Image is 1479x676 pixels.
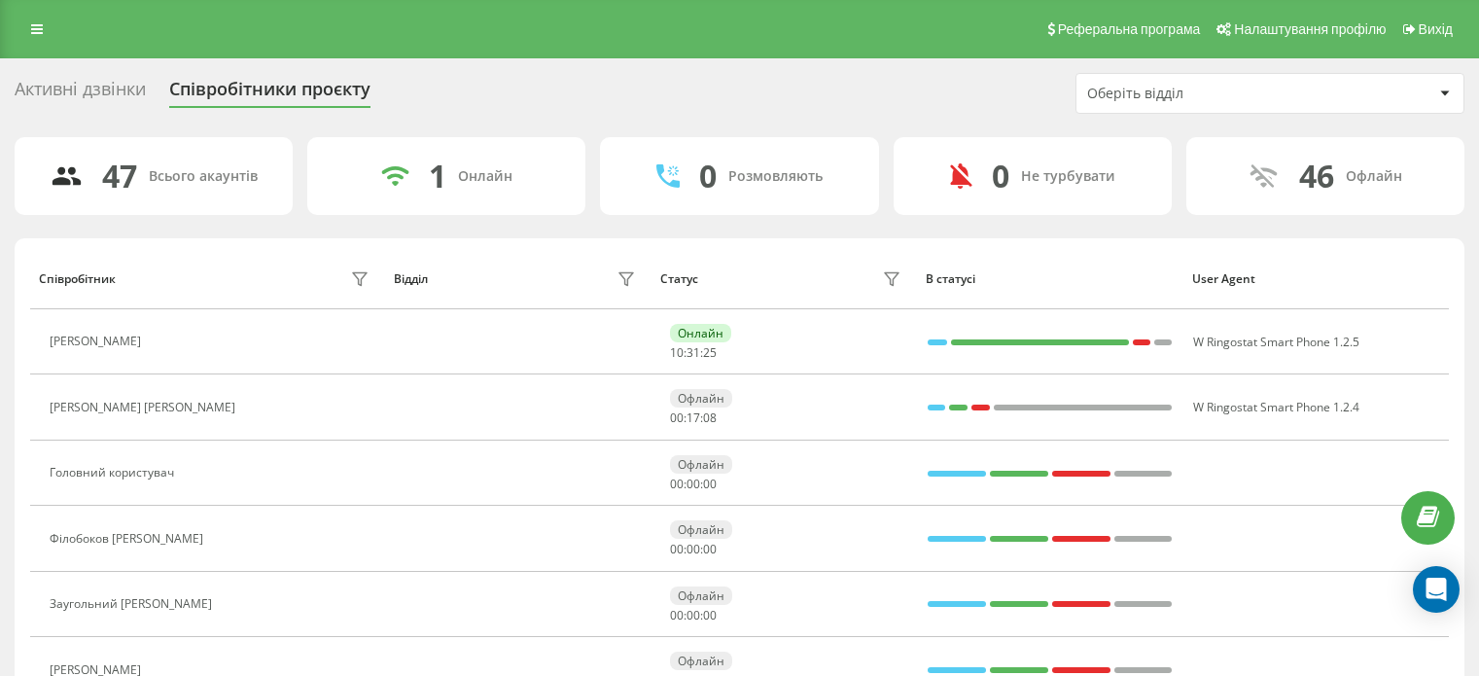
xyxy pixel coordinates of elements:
span: 00 [670,476,684,492]
div: Офлайн [1346,168,1402,185]
div: Співробітники проєкту [169,79,370,109]
div: 46 [1299,158,1334,195]
div: Онлайн [458,168,512,185]
span: W Ringostat Smart Phone 1.2.4 [1193,399,1359,415]
div: Всього акаунтів [149,168,258,185]
div: Онлайн [670,324,731,342]
span: 00 [703,476,717,492]
span: Вихід [1419,21,1453,37]
div: Офлайн [670,587,732,605]
span: 00 [670,607,684,623]
div: 0 [699,158,717,195]
span: 00 [703,607,717,623]
div: : : [670,411,717,425]
div: 47 [102,158,137,195]
div: Співробітник [39,272,116,286]
div: Заугольний [PERSON_NAME] [50,597,217,611]
div: Розмовляють [728,168,823,185]
span: 31 [687,344,700,361]
div: [PERSON_NAME] [PERSON_NAME] [50,401,240,414]
span: 00 [687,541,700,557]
span: Реферальна програма [1058,21,1201,37]
div: Не турбувати [1021,168,1115,185]
span: 00 [687,607,700,623]
div: Відділ [394,272,428,286]
span: 00 [670,541,684,557]
span: 00 [703,541,717,557]
div: 1 [429,158,446,195]
span: 08 [703,409,717,426]
div: Філобоков [PERSON_NAME] [50,532,208,546]
div: [PERSON_NAME] [50,335,146,348]
div: Активні дзвінки [15,79,146,109]
span: 25 [703,344,717,361]
div: Open Intercom Messenger [1413,566,1460,613]
span: 00 [687,476,700,492]
div: Офлайн [670,652,732,670]
span: 10 [670,344,684,361]
span: W Ringostat Smart Phone 1.2.5 [1193,334,1359,350]
span: 17 [687,409,700,426]
span: Налаштування профілю [1234,21,1386,37]
div: : : [670,478,717,491]
div: User Agent [1192,272,1440,286]
div: В статусі [926,272,1174,286]
div: : : [670,609,717,623]
div: Офлайн [670,520,732,539]
div: : : [670,346,717,360]
div: Статус [660,272,698,286]
div: 0 [992,158,1009,195]
div: : : [670,543,717,556]
div: Головний користувач [50,466,179,480]
div: Оберіть відділ [1087,86,1320,102]
div: Офлайн [670,389,732,408]
span: 00 [670,409,684,426]
div: Офлайн [670,455,732,474]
